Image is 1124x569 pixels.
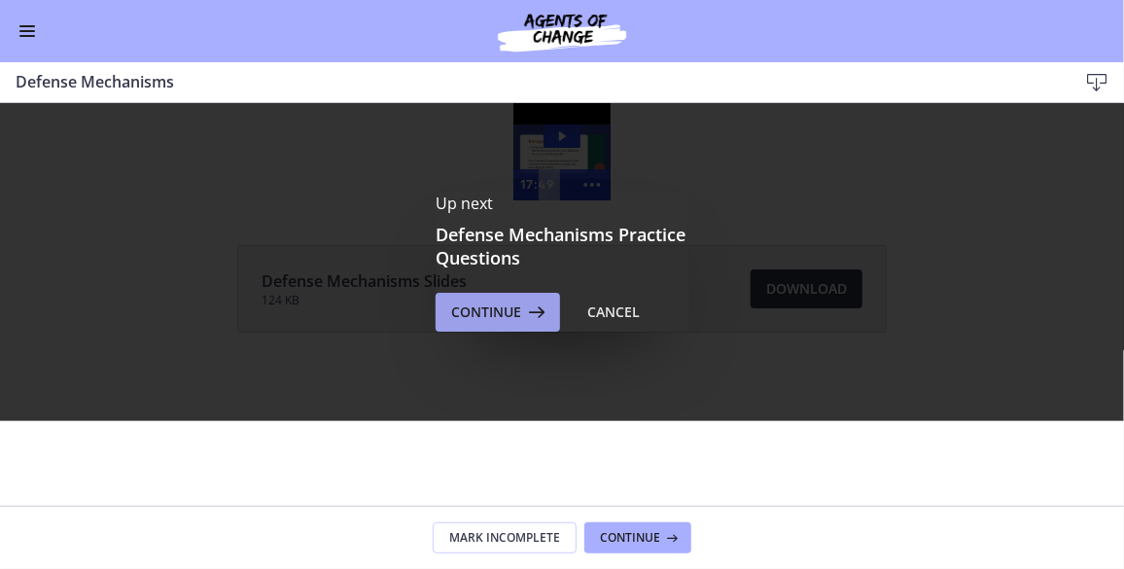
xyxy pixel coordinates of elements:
div: Cancel [587,301,640,324]
button: Cancel [572,293,655,332]
h3: Defense Mechanisms Practice Questions [436,223,688,269]
span: Mark Incomplete [449,530,560,546]
button: Enable menu [16,19,39,43]
h3: Defense Mechanisms [16,70,1046,93]
img: Agents of Change [445,8,679,54]
span: Continue [451,301,521,324]
span: Continue [600,530,660,546]
p: Up next [436,192,688,215]
button: Continue [436,293,560,332]
button: Play Video: ctgmo8leb9sc72ose380.mp4 [544,21,580,45]
button: Continue [584,522,691,553]
button: Mark Incomplete [433,522,577,553]
button: Show more buttons [574,66,611,97]
div: Playbar [548,66,565,97]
